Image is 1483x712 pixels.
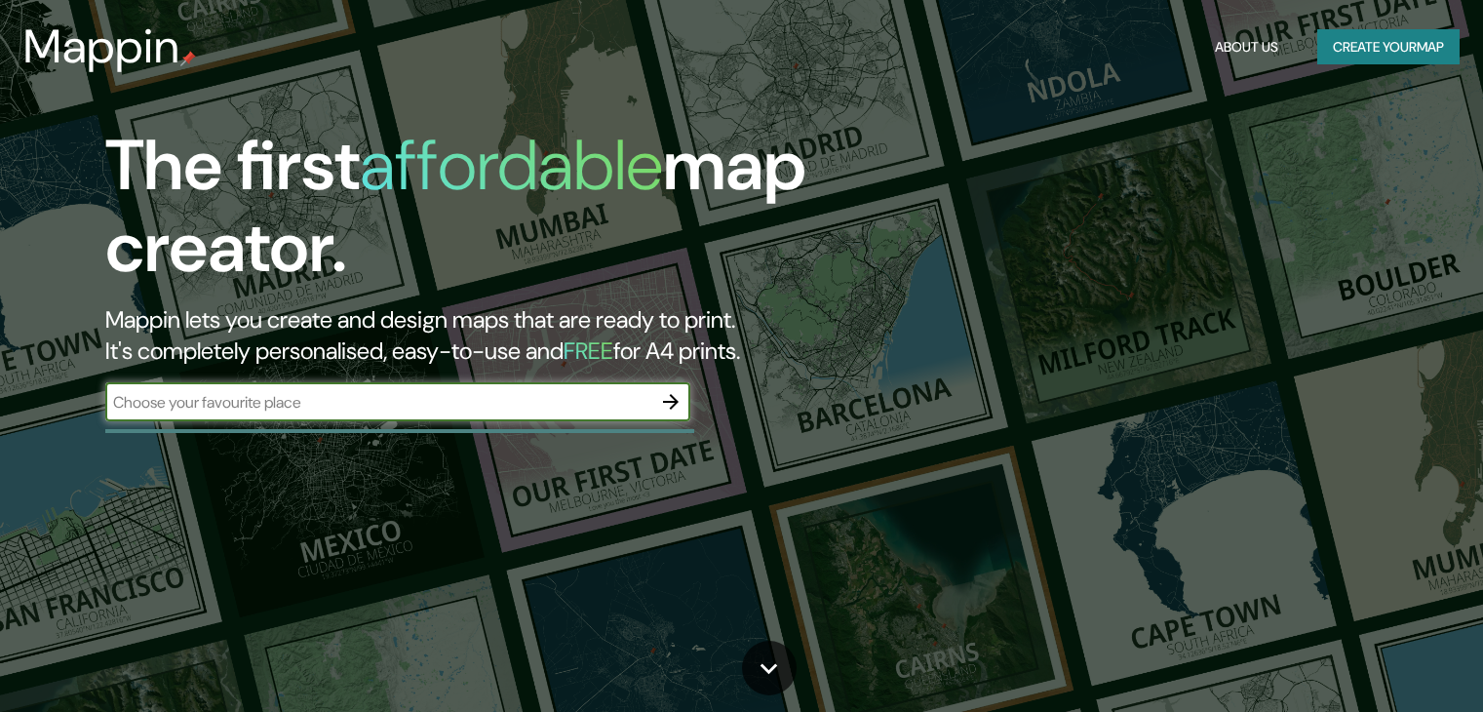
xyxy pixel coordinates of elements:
h1: affordable [360,120,663,211]
h1: The first map creator. [105,125,847,304]
button: About Us [1207,29,1286,65]
h5: FREE [564,336,613,366]
button: Create yourmap [1317,29,1460,65]
h2: Mappin lets you create and design maps that are ready to print. It's completely personalised, eas... [105,304,847,367]
h3: Mappin [23,20,180,74]
input: Choose your favourite place [105,391,651,414]
img: mappin-pin [180,51,196,66]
